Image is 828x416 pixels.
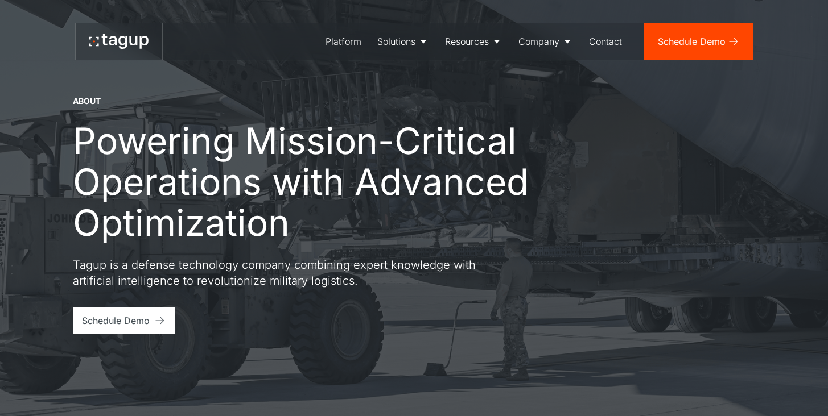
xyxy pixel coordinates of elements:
[318,23,369,60] a: Platform
[518,35,559,48] div: Company
[73,95,101,107] div: About
[445,35,489,48] div: Resources
[73,120,551,243] h1: Powering Mission-Critical Operations with Advanced Optimization
[644,23,753,60] a: Schedule Demo
[581,23,630,60] a: Contact
[82,314,150,327] div: Schedule Demo
[326,35,361,48] div: Platform
[589,35,622,48] div: Contact
[369,23,437,60] a: Solutions
[437,23,510,60] a: Resources
[73,307,175,334] a: Schedule Demo
[73,257,483,289] p: Tagup is a defense technology company combining expert knowledge with artificial intelligence to ...
[658,35,726,48] div: Schedule Demo
[377,35,415,48] div: Solutions
[510,23,581,60] a: Company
